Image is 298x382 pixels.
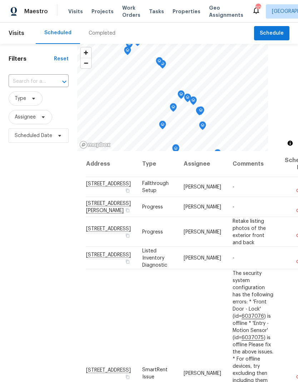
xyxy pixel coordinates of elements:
h1: Filters [9,55,54,62]
th: Comments [227,151,279,177]
span: Geo Assignments [209,4,243,19]
span: [PERSON_NAME] [184,371,221,376]
button: Copy Address [124,207,131,213]
div: Map marker [159,121,166,132]
span: Listed Inventory Diagnostic [142,248,167,267]
span: - [233,255,234,260]
div: Map marker [170,103,177,114]
div: Map marker [190,96,197,107]
span: Toggle attribution [288,139,292,147]
div: Map marker [124,46,131,57]
span: Assignee [15,114,36,121]
th: Type [136,151,178,177]
div: Map marker [184,94,191,105]
button: Copy Address [124,232,131,238]
div: Map marker [199,121,206,132]
span: Visits [68,8,83,15]
div: Reset [54,55,69,62]
span: SmartRent Issue [142,367,168,379]
button: Copy Address [124,187,131,194]
div: 20 [255,4,260,11]
div: Map marker [156,57,163,68]
div: Map marker [172,145,179,156]
button: Zoom out [81,58,91,68]
span: - [233,185,234,190]
div: Map marker [214,149,221,160]
span: Progress [142,229,163,234]
input: Search for an address... [9,76,49,87]
th: Address [86,151,136,177]
div: Scheduled [44,29,71,36]
button: Copy Address [124,373,131,380]
span: Work Orders [122,4,140,19]
span: Type [15,95,26,102]
th: Assignee [178,151,227,177]
span: Fallthrough Setup [142,181,169,193]
span: [PERSON_NAME] [184,205,221,210]
span: Progress [142,205,163,210]
span: Properties [173,8,200,15]
button: Toggle attribution [286,139,294,147]
span: [PERSON_NAME] [184,229,221,234]
div: Map marker [172,144,179,155]
span: - [233,205,234,210]
div: Map marker [197,106,204,117]
span: Tasks [149,9,164,14]
button: Schedule [254,26,289,41]
button: Open [59,77,69,87]
div: Map marker [126,40,133,51]
span: Maestro [24,8,48,15]
span: [PERSON_NAME] [184,255,221,260]
canvas: Map [77,44,268,151]
span: Retake listing photos of the exterior front and back [233,218,266,245]
span: Scheduled Date [15,132,52,139]
span: Projects [91,8,114,15]
button: Zoom in [81,47,91,58]
span: Schedule [260,29,284,38]
div: Map marker [196,107,203,118]
span: [PERSON_NAME] [184,185,221,190]
span: Visits [9,25,24,41]
div: Map marker [178,90,185,101]
button: Copy Address [124,258,131,265]
a: Mapbox homepage [79,141,111,149]
div: Completed [89,30,115,37]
